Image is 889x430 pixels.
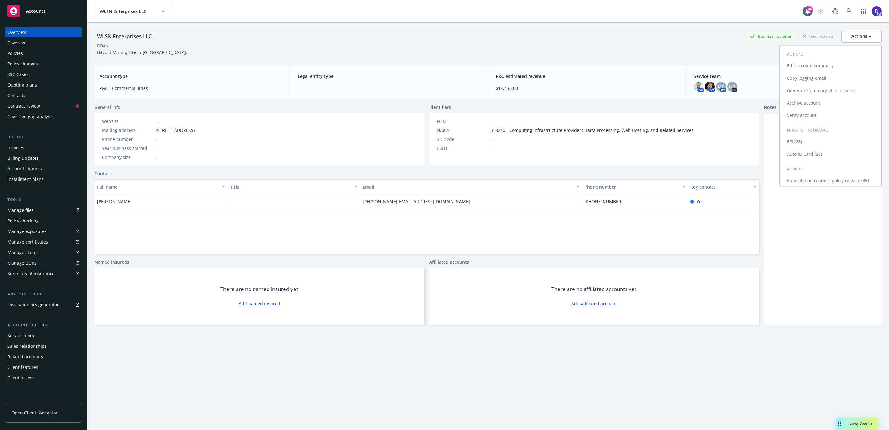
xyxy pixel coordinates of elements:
img: photo [694,82,704,92]
button: WLSN Enterprises LLC [95,5,172,17]
a: Policy checking [5,216,82,226]
div: Website [102,118,153,124]
div: Manage certificates [7,237,48,247]
span: Nova Assist [848,421,873,426]
button: Title [228,179,360,194]
div: Drag to move [836,418,843,430]
div: Related accounts [7,352,43,362]
span: [STREET_ADDRESS] [156,127,195,133]
a: Manage BORs [5,258,82,268]
div: CSLB [437,145,488,151]
button: Key contact [688,179,759,194]
a: Manage certificates [5,237,82,247]
img: photo [705,82,715,92]
div: Summary of insurance [7,269,55,279]
span: Service team [694,73,877,79]
div: Sales relationships [7,341,47,351]
span: Acords [787,166,803,172]
div: Business Insurance [747,32,794,40]
a: Manage exposures [5,226,82,236]
a: Client access [5,373,82,383]
div: Actions [851,30,871,42]
div: Contacts [7,91,25,101]
span: MC [718,83,724,90]
div: Phone number [102,136,153,142]
div: Total Rewards [799,32,836,40]
div: Installment plans [7,174,44,184]
button: Email [360,179,582,194]
span: Proof of Insurance [787,128,829,133]
div: DBA: - [97,43,108,49]
a: Loss summary generator [5,300,82,310]
a: - [156,118,157,124]
span: 518210 - Computing Infrastructure Providers, Data Processing, Web Hosting, and Related Services [490,127,694,133]
a: Generate summary of insurance [780,84,881,97]
div: Mailing address [102,127,153,133]
a: Copy logging email [780,72,881,84]
a: Contacts [95,170,113,177]
div: Client features [7,362,38,372]
span: $14,430.00 [496,85,679,92]
a: Coverage gap analysis [5,112,82,122]
a: Archive account [780,97,881,109]
div: Loss summary generator [7,300,59,310]
span: Account type [100,73,282,79]
span: There are no affiliated accounts yet [551,285,636,293]
a: Cancellation request-policy release (35) [780,174,881,187]
div: Year business started [102,145,153,151]
span: Accounts [26,9,46,14]
span: P&C - Commercial lines [100,85,282,92]
span: NP [729,83,735,90]
span: WLSN Enterprises LLC [100,8,153,15]
a: [PERSON_NAME][EMAIL_ADDRESS][DOMAIN_NAME] [363,199,475,204]
div: Overview [7,27,27,37]
div: Manage BORs [7,258,37,268]
span: - [156,145,157,151]
a: EPI (28) [780,136,881,148]
span: - [156,154,157,160]
span: - [298,85,480,92]
span: Legal entity type [298,73,480,79]
span: [PERSON_NAME] [97,198,132,205]
span: There are no named insured yet [220,285,298,293]
button: Nova Assist [836,418,878,430]
a: Contacts [5,91,82,101]
a: Manage claims [5,248,82,258]
div: Billing updates [7,153,39,163]
div: Policy checking [7,216,39,226]
a: Client features [5,362,82,372]
div: Tools [5,197,82,203]
div: FEIN [437,118,488,124]
a: SSC Cases [5,69,82,79]
a: Policies [5,48,82,58]
a: Coverage [5,38,82,48]
a: Service team [5,331,82,341]
div: SIC code [437,136,488,142]
a: Report a Bug [829,5,841,17]
div: Contract review [7,101,40,111]
div: Quoting plans [7,80,37,90]
span: Notes [764,104,776,111]
div: Service team [7,331,34,341]
a: [PHONE_NUMBER] [584,199,628,204]
a: Manage files [5,205,82,215]
div: Manage exposures [7,226,47,236]
a: Add named insured [239,300,280,307]
a: Policy changes [5,59,82,69]
a: Verify account [780,109,881,122]
span: Identifiers [429,104,451,110]
span: - [230,198,232,205]
span: Yes [697,198,704,205]
div: Full name [97,184,218,190]
a: Sales relationships [5,341,82,351]
div: Phone number [584,184,679,190]
div: Account settings [5,322,82,328]
a: Auto ID Card (50) [780,148,881,160]
a: Accounts [5,2,82,20]
a: Search [843,5,856,17]
a: Edit account summary [780,60,881,72]
div: Analytics hub [5,291,82,297]
a: Switch app [857,5,870,17]
a: Billing updates [5,153,82,163]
